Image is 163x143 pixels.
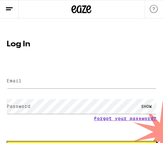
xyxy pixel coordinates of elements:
div: SHOW [137,99,156,114]
label: Password [7,104,30,109]
h1: Log In [7,40,156,48]
a: Forgot your password? [94,116,156,121]
input: Email [7,73,156,88]
label: Email [7,78,21,83]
